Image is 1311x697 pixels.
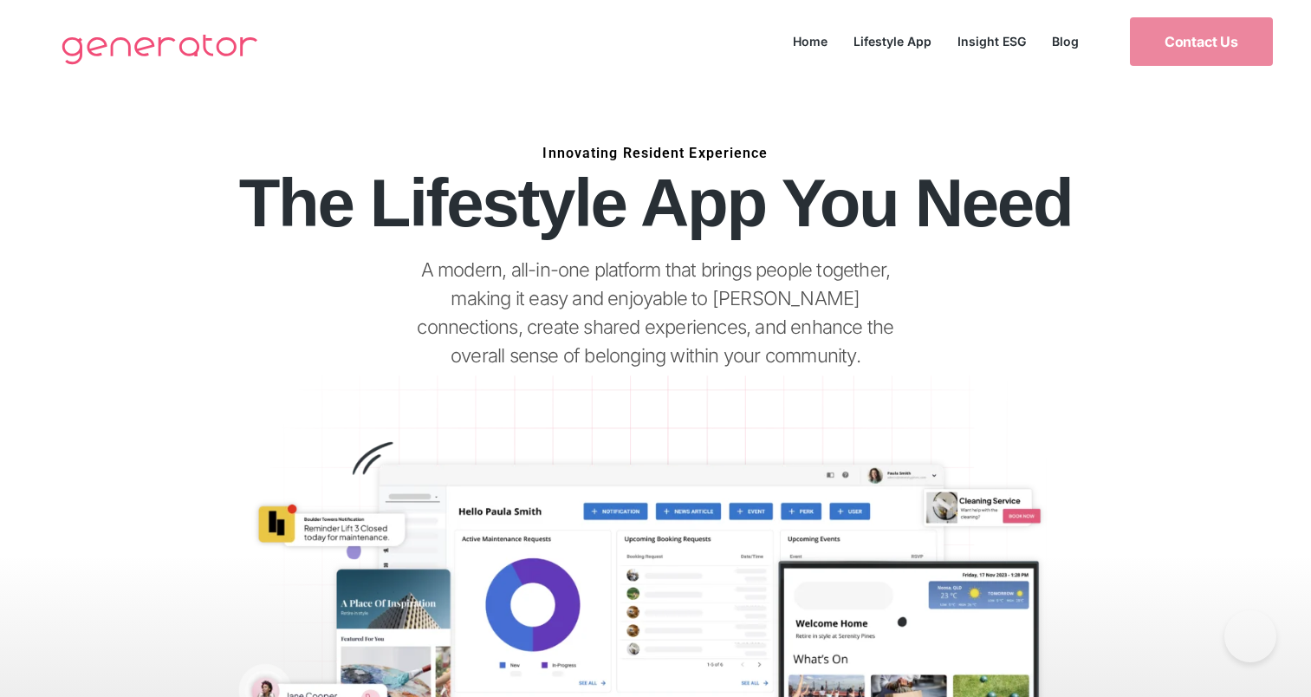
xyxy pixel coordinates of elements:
[840,29,944,53] a: Lifestyle App
[1130,17,1273,66] a: Contact Us
[944,29,1039,53] a: Insight ESG
[780,29,1092,53] nav: Menu
[408,256,904,370] p: A modern, all-in-one platform that brings people together, making it easy and enjoyable to [PERSO...
[1165,35,1238,49] span: Contact Us
[780,29,840,53] a: Home
[1039,29,1092,53] a: Blog
[1224,610,1276,662] iframe: Toggle Customer Support
[140,171,1171,235] h1: The Lifestyle App You Need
